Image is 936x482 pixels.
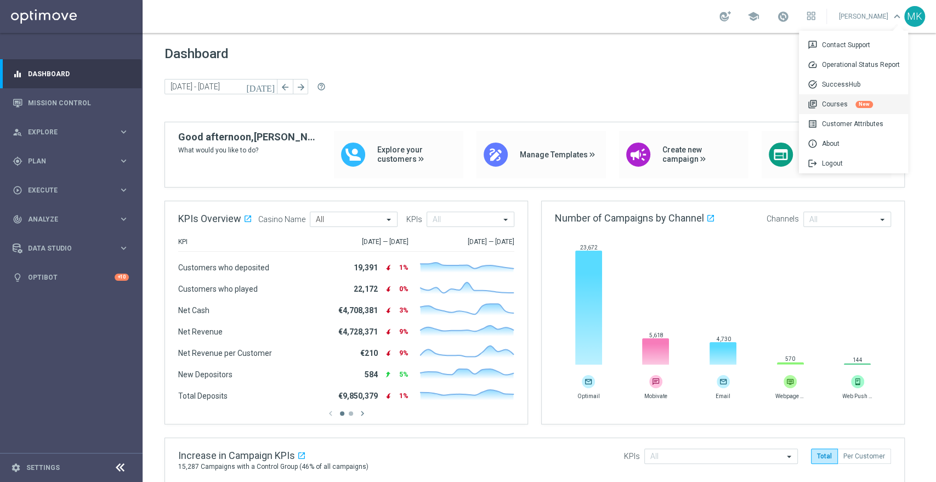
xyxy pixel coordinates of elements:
span: Explore [28,129,118,135]
span: list_alt [808,119,822,129]
i: keyboard_arrow_right [118,243,129,253]
a: library_booksCoursesNew [799,94,908,114]
i: person_search [13,127,22,137]
span: Plan [28,158,118,165]
div: Explore [13,127,118,137]
div: MK [904,6,925,27]
button: Data Studio keyboard_arrow_right [12,244,129,253]
i: keyboard_arrow_right [118,214,129,224]
button: equalizer Dashboard [12,70,129,78]
div: Courses [799,94,908,114]
span: keyboard_arrow_down [891,10,903,22]
i: settings [11,463,21,473]
div: Logout [799,154,908,173]
button: gps_fixed Plan keyboard_arrow_right [12,157,129,166]
span: Data Studio [28,245,118,252]
i: keyboard_arrow_right [118,156,129,166]
div: Execute [13,185,118,195]
i: equalizer [13,69,22,79]
div: About [799,134,908,154]
span: Execute [28,187,118,194]
button: track_changes Analyze keyboard_arrow_right [12,215,129,224]
a: infoAbout [799,134,908,154]
button: Mission Control [12,99,129,107]
div: New [855,101,873,108]
div: Mission Control [13,88,129,117]
span: info [808,139,822,149]
a: 3pContact Support [799,35,908,55]
a: Dashboard [28,59,129,88]
a: task_altSuccessHub [799,75,908,94]
a: Optibot [28,263,115,292]
i: lightbulb [13,273,22,282]
span: library_books [808,99,822,109]
div: Contact Support [799,35,908,55]
button: person_search Explore keyboard_arrow_right [12,128,129,137]
i: gps_fixed [13,156,22,166]
span: 3p [808,40,822,50]
span: logout [808,158,822,168]
a: [PERSON_NAME]keyboard_arrow_down 3pContact Support speedOperational Status Report task_altSuccess... [838,8,904,25]
div: Operational Status Report [799,55,908,75]
div: SuccessHub [799,75,908,94]
div: Dashboard [13,59,129,88]
a: Mission Control [28,88,129,117]
span: task_alt [808,80,822,89]
a: list_altCustomer Attributes [799,114,908,134]
div: Data Studio [13,243,118,253]
button: lightbulb Optibot +10 [12,273,129,282]
span: speed [808,60,822,70]
button: play_circle_outline Execute keyboard_arrow_right [12,186,129,195]
a: Settings [26,464,60,471]
i: track_changes [13,214,22,224]
span: Analyze [28,216,118,223]
a: logoutLogout [799,154,908,173]
i: keyboard_arrow_right [118,185,129,195]
div: Analyze [13,214,118,224]
span: school [747,10,759,22]
i: keyboard_arrow_right [118,127,129,137]
div: Optibot [13,263,129,292]
i: play_circle_outline [13,185,22,195]
div: +10 [115,274,129,281]
a: speedOperational Status Report [799,55,908,75]
div: Plan [13,156,118,166]
div: Customer Attributes [799,114,908,134]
